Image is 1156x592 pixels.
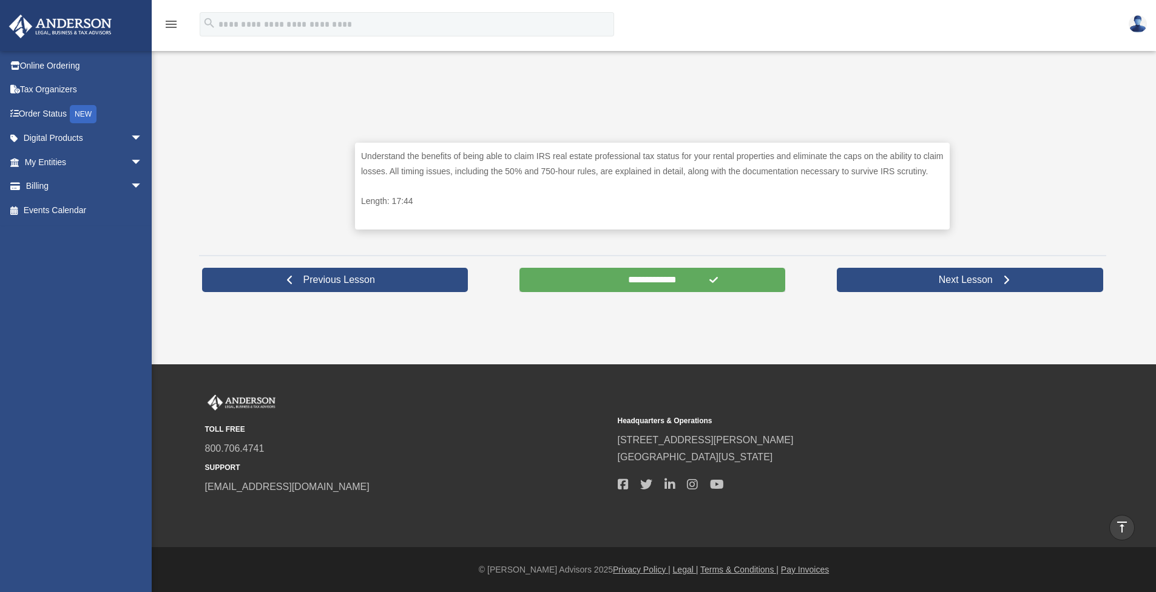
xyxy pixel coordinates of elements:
[202,268,468,292] a: Previous Lesson
[205,423,609,436] small: TOLL FREE
[203,16,216,30] i: search
[673,565,698,574] a: Legal |
[130,150,155,175] span: arrow_drop_down
[294,274,385,286] span: Previous Lesson
[205,461,609,474] small: SUPPORT
[8,174,161,199] a: Billingarrow_drop_down
[5,15,115,38] img: Anderson Advisors Platinum Portal
[164,17,178,32] i: menu
[613,565,671,574] a: Privacy Policy |
[70,105,96,123] div: NEW
[164,21,178,32] a: menu
[8,53,161,78] a: Online Ordering
[618,435,794,445] a: [STREET_ADDRESS][PERSON_NAME]
[700,565,779,574] a: Terms & Conditions |
[205,481,370,492] a: [EMAIL_ADDRESS][DOMAIN_NAME]
[1115,520,1129,534] i: vertical_align_top
[8,198,161,222] a: Events Calendar
[130,174,155,199] span: arrow_drop_down
[1109,515,1135,540] a: vertical_align_top
[618,452,773,462] a: [GEOGRAPHIC_DATA][US_STATE]
[361,194,944,209] p: Length: 17:44
[8,101,161,126] a: Order StatusNEW
[361,149,944,179] p: Understand the benefits of being able to claim IRS real estate professional tax status for your r...
[618,415,1022,427] small: Headquarters & Operations
[152,562,1156,577] div: © [PERSON_NAME] Advisors 2025
[1129,15,1147,33] img: User Pic
[205,443,265,454] a: 800.706.4741
[130,126,155,151] span: arrow_drop_down
[8,126,161,151] a: Digital Productsarrow_drop_down
[929,274,1002,286] span: Next Lesson
[837,268,1103,292] a: Next Lesson
[8,150,161,174] a: My Entitiesarrow_drop_down
[205,395,278,410] img: Anderson Advisors Platinum Portal
[8,78,161,102] a: Tax Organizers
[781,565,829,574] a: Pay Invoices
